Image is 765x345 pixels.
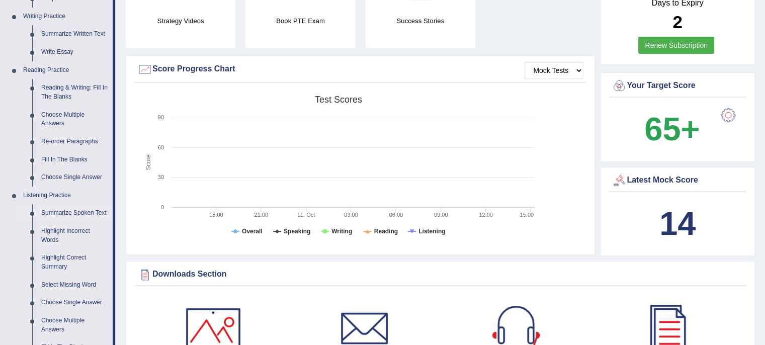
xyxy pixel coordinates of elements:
h4: Book PTE Exam [245,16,355,26]
div: Your Target Score [612,78,743,94]
b: 14 [659,205,696,242]
text: 06:00 [389,212,403,218]
a: Choose Multiple Answers [37,106,113,133]
a: Summarize Written Text [37,25,113,43]
div: Downloads Section [137,267,743,282]
a: Reading & Writing: Fill In The Blanks [37,79,113,106]
text: 03:00 [344,212,358,218]
a: Fill In The Blanks [37,151,113,169]
a: Choose Single Answer [37,168,113,187]
tspan: Reading [374,228,398,235]
h4: Success Stories [366,16,475,26]
tspan: Score [145,154,152,170]
a: Summarize Spoken Text [37,204,113,222]
text: 90 [158,114,164,120]
a: Write Essay [37,43,113,61]
text: 18:00 [209,212,223,218]
tspan: Listening [418,228,445,235]
a: Highlight Incorrect Words [37,222,113,249]
a: Choose Single Answer [37,294,113,312]
tspan: Writing [331,228,352,235]
a: Select Missing Word [37,276,113,294]
tspan: Speaking [284,228,310,235]
text: 0 [161,204,164,210]
h4: Strategy Videos [126,16,235,26]
div: Latest Mock Score [612,173,743,188]
tspan: Test scores [315,95,362,105]
text: 15:00 [520,212,534,218]
a: Choose Multiple Answers [37,312,113,338]
tspan: Overall [242,228,263,235]
b: 2 [672,12,682,32]
text: 12:00 [479,212,493,218]
text: 21:00 [254,212,268,218]
a: Writing Practice [19,8,113,26]
b: 65+ [644,111,700,147]
tspan: 11. Oct [297,212,315,218]
a: Highlight Correct Summary [37,249,113,276]
div: Score Progress Chart [137,62,583,77]
a: Renew Subscription [638,37,714,54]
a: Listening Practice [19,187,113,205]
text: 09:00 [434,212,448,218]
text: 60 [158,144,164,150]
text: 30 [158,174,164,180]
a: Re-order Paragraphs [37,133,113,151]
a: Reading Practice [19,61,113,79]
